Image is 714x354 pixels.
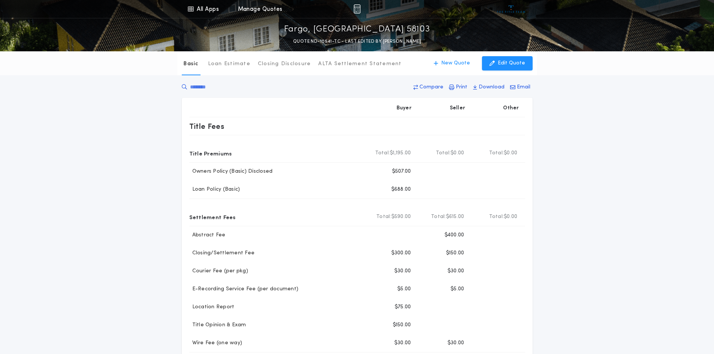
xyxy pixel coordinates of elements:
[397,105,412,112] p: Buyer
[183,60,198,68] p: Basic
[189,168,273,175] p: Owners Policy (Basic) Disclosed
[497,5,525,13] img: vs-icon
[489,213,504,221] b: Total:
[451,285,464,293] p: $5.00
[436,149,451,157] b: Total:
[392,168,411,175] p: $507.00
[446,213,464,221] span: $615.00
[498,60,525,67] p: Edit Quote
[504,213,517,221] span: $0.00
[189,339,242,347] p: Wire Fee (one way)
[189,147,232,159] p: Title Premiums
[391,249,411,257] p: $300.00
[508,81,533,94] button: Email
[189,285,299,293] p: E-Recording Service Fee (per document)
[445,232,464,239] p: $400.00
[189,267,248,275] p: Courier Fee (per pkg)
[189,186,240,193] p: Loan Policy (Basic)
[393,321,411,329] p: $150.00
[419,84,443,91] p: Compare
[446,249,464,257] p: $150.00
[293,38,421,45] p: QUOTE ND-10541-TC - LAST EDITED BY [PERSON_NAME]
[394,267,411,275] p: $30.00
[375,149,390,157] b: Total:
[189,249,255,257] p: Closing/Settlement Fee
[489,149,504,157] b: Total:
[318,60,401,68] p: ALTA Settlement Statement
[448,339,464,347] p: $30.00
[471,81,507,94] button: Download
[376,213,391,221] b: Total:
[189,321,246,329] p: Title Opinion & Exam
[451,149,464,157] span: $0.00
[504,149,517,157] span: $0.00
[353,4,361,13] img: img
[258,60,311,68] p: Closing Disclosure
[450,105,466,112] p: Seller
[447,81,470,94] button: Print
[482,56,533,70] button: Edit Quote
[479,84,504,91] p: Download
[390,149,411,157] span: $1,195.00
[426,56,477,70] button: New Quote
[441,60,470,67] p: New Quote
[284,24,430,36] p: Fargo, [GEOGRAPHIC_DATA] 58103
[189,303,235,311] p: Location Report
[517,84,530,91] p: Email
[431,213,446,221] b: Total:
[394,339,411,347] p: $30.00
[391,186,411,193] p: $688.00
[456,84,467,91] p: Print
[448,267,464,275] p: $30.00
[189,232,226,239] p: Abstract Fee
[503,105,519,112] p: Other
[189,120,225,132] p: Title Fees
[189,211,236,223] p: Settlement Fees
[395,303,411,311] p: $75.00
[411,81,446,94] button: Compare
[208,60,250,68] p: Loan Estimate
[397,285,411,293] p: $5.00
[391,213,411,221] span: $590.00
